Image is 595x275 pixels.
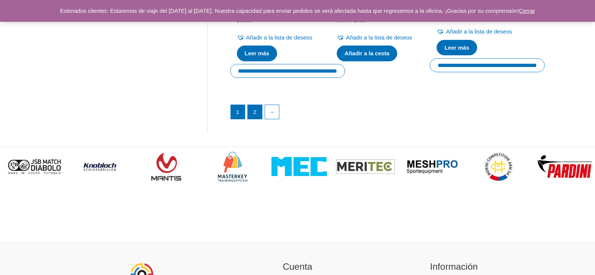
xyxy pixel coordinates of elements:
a: Lea más sobre “SCATT WS1 (inalámbrico)” [437,40,477,56]
a: Página 2 [248,105,262,119]
font: Añadir a la cesta [345,50,389,56]
a: Añadir a la lista de deseos [437,26,512,37]
font: Estimados clientes: Estaremos de viaje del [DATE] al [DATE]. Nuestra capacidad para enviar pedido... [60,8,519,14]
font: Cuenta [283,261,312,272]
a: Lea más sobre “Rifle de aire comprimido con cartucho láser acústico” [237,46,277,61]
font: → [269,109,275,115]
font: Añadir a la lista de deseos [246,34,312,41]
font: Añadir a la lista de deseos [346,34,412,41]
a: Añadir a la lista de deseos [237,32,312,43]
font: 1 [236,109,239,115]
span: Página 1 [231,105,245,119]
a: → [265,105,279,119]
font: Leer más [444,44,469,51]
font: Información [430,261,478,272]
font: Añadir a la lista de deseos [446,28,512,35]
font: Leer más [245,50,270,56]
a: Añadir a la lista de deseos [337,32,412,43]
font: 2 [253,109,256,115]
nav: Paginación de productos [230,105,523,123]
a: Añadir al carrito: “MagRail - Adaptador de riel universal” [337,46,397,61]
a: Cerrar [519,8,535,14]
